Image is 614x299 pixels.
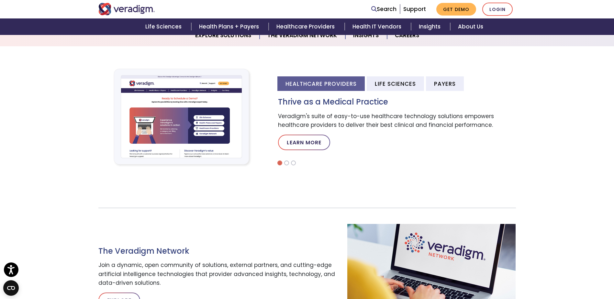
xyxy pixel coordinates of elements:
li: Healthcare Providers [277,76,365,91]
h3: Thrive as a Medical Practice [278,97,516,107]
a: Careers [387,27,427,44]
a: Explore Solutions [187,27,260,44]
img: Veradigm logo [98,3,155,15]
a: Login [482,3,513,16]
li: Life Sciences [367,76,424,91]
li: Payers [426,76,464,91]
a: The Veradigm Network [260,27,345,44]
button: Open CMP widget [3,280,19,296]
a: Learn More [278,135,330,150]
a: Insights [345,27,387,44]
p: Veradigm's suite of easy-to-use healthcare technology solutions empowers healthcare providers to ... [278,112,516,129]
a: Insights [411,18,450,35]
a: Life Sciences [138,18,191,35]
a: Get Demo [436,3,476,16]
p: Join a dynamic, open community of solutions, external partners, and cutting-edge artificial intel... [98,261,338,287]
a: About Us [450,18,491,35]
a: Healthcare Providers [269,18,344,35]
a: Support [403,5,426,13]
h3: The Veradigm Network [98,247,338,256]
a: Health Plans + Payers [191,18,269,35]
a: Health IT Vendors [345,18,411,35]
a: Search [371,5,396,14]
